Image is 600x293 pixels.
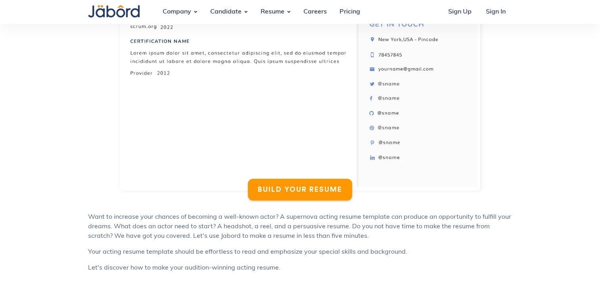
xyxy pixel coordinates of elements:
[254,1,291,23] div: Resume
[156,1,197,23] div: Company
[333,1,366,23] a: Pricing
[297,1,333,23] a: Careers
[204,1,248,23] div: Candidate
[248,179,352,200] a: BUILD YOUR RESUME
[88,247,512,257] p: Your acting resume template should be effortless to read and emphasize your special skills and ba...
[88,5,140,17] img: Jabord
[88,263,512,273] p: Let's discover how to make your audition-winning acting resume.
[258,185,342,194] div: BUILD YOUR RESUME
[88,212,512,241] p: Want to increase your chances of becoming a well-known actor? A supernova acting resume template ...
[442,1,478,23] a: Sign Up
[479,1,512,23] a: Sign In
